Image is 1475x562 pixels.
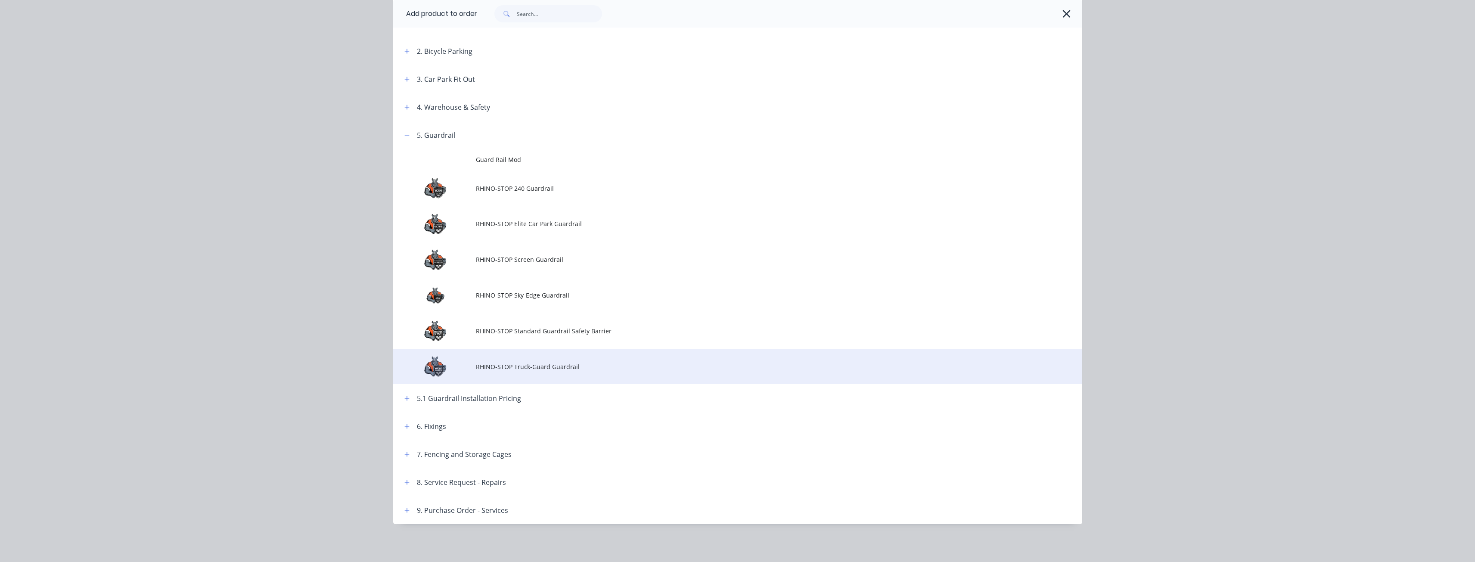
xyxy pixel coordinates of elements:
span: RHINO-STOP Screen Guardrail [476,255,961,264]
span: RHINO-STOP 240 Guardrail [476,184,961,193]
span: RHINO-STOP Standard Guardrail Safety Barrier [476,326,961,335]
span: RHINO-STOP Elite Car Park Guardrail [476,219,961,228]
div: 6. Fixings [417,421,446,432]
div: 5. Guardrail [417,130,455,140]
span: Guard Rail Mod [476,155,961,164]
div: 3. Car Park Fit Out [417,74,475,84]
input: Search... [517,5,602,22]
div: 8. Service Request - Repairs [417,477,506,487]
div: 4. Warehouse & Safety [417,102,490,112]
span: RHINO-STOP Sky-Edge Guardrail [476,291,961,300]
span: RHINO-STOP Truck-Guard Guardrail [476,362,961,371]
div: 2. Bicycle Parking [417,46,472,56]
div: 5.1 Guardrail Installation Pricing [417,393,521,404]
div: 9. Purchase Order - Services [417,505,508,515]
div: 7. Fencing and Storage Cages [417,449,512,460]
